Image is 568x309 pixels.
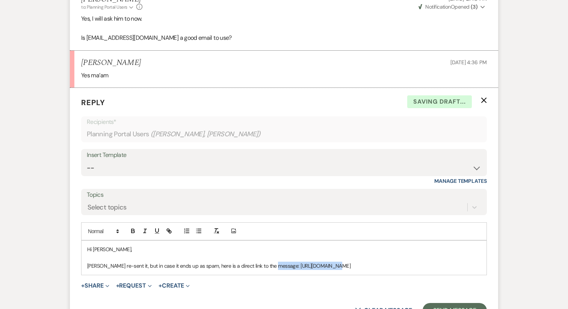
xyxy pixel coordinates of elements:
[116,283,119,289] span: +
[159,283,190,289] button: Create
[471,3,477,10] strong: ( 3 )
[418,3,477,10] span: Opened
[425,3,450,10] span: Notification
[87,190,481,200] label: Topics
[87,127,481,142] div: Planning Portal Users
[417,3,487,11] button: NotificationOpened (3)
[81,4,134,11] button: to: Planning Portal Users
[159,283,162,289] span: +
[87,262,481,270] p: [PERSON_NAME] re-sent it, but in case it ends up as spam, here is a direct link to the message: [...
[81,33,487,43] p: Is [EMAIL_ADDRESS][DOMAIN_NAME] a good email to use?
[81,283,109,289] button: Share
[81,98,105,107] span: Reply
[450,59,487,66] span: [DATE] 4:36 PM
[87,245,481,253] p: Hi [PERSON_NAME],
[81,71,487,80] p: Yes ma’am
[87,117,481,127] p: Recipients*
[87,150,481,161] div: Insert Template
[434,178,487,184] a: Manage Templates
[81,14,487,24] p: Yes, I will ask him to now.
[88,202,127,213] div: Select topics
[81,4,127,10] span: to: Planning Portal Users
[116,283,152,289] button: Request
[151,129,261,139] span: ( [PERSON_NAME], [PERSON_NAME] )
[81,58,141,68] h5: [PERSON_NAME]
[81,283,85,289] span: +
[407,95,472,108] span: Saving draft...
